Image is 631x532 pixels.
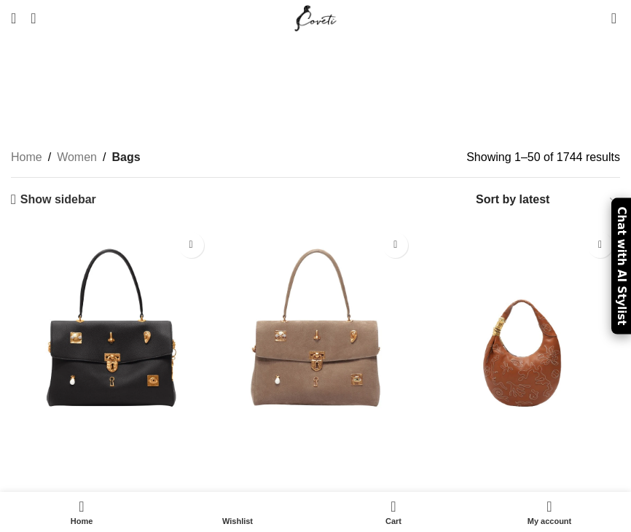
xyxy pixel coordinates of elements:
[57,148,97,167] a: Women
[420,225,620,492] a: Large Soufflé Bag
[11,148,42,167] a: Home
[23,4,43,33] a: Search
[392,496,403,506] span: 0
[11,517,152,526] span: Home
[160,496,315,528] a: Wishlist
[216,225,416,492] a: Soft Secret Bijoux Bag
[11,192,96,206] a: Show sidebar
[11,225,211,492] a: Soft Secret Bijoux Bag
[474,189,620,210] select: Shop order
[4,4,23,33] a: Open mobile menu
[281,86,350,99] a: Categories
[167,517,308,526] span: Wishlist
[11,148,141,167] nav: Breadcrumb
[291,11,340,23] a: Site logo
[315,496,471,528] div: My cart
[466,148,620,167] p: Showing 1–50 of 1744 results
[160,496,315,528] div: My wishlist
[111,148,140,167] span: Bags
[315,496,471,528] a: 0 Cart
[323,517,464,526] span: Cart
[286,47,345,79] h1: Bags
[604,4,624,33] a: 0
[4,496,160,528] a: Home
[471,496,627,528] a: My account
[612,7,623,18] span: 0
[589,4,604,33] div: My Wishlist
[479,517,620,526] span: My account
